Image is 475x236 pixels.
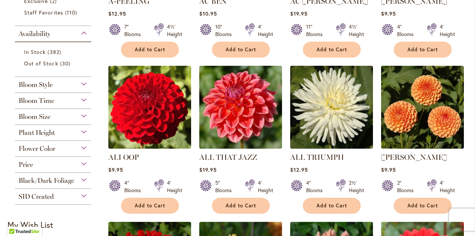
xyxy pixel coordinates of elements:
div: 11" Blooms [306,23,327,38]
span: SID Created [19,193,54,201]
span: Availability [19,30,50,38]
button: Add to Cart [121,42,179,58]
span: $12.95 [290,166,308,173]
span: Staff Favorites [24,9,63,16]
div: 4" Blooms [124,179,145,194]
button: Add to Cart [212,198,270,214]
button: Add to Cart [212,42,270,58]
span: Add to Cart [407,46,438,53]
img: ALL THAT JAZZ [199,66,282,149]
button: Add to Cart [394,198,452,214]
span: $10.95 [199,10,217,17]
span: Add to Cart [135,46,165,53]
a: Out of Stock 30 [24,59,84,67]
div: 7" Blooms [124,23,145,38]
span: In Stock [24,48,46,55]
span: Add to Cart [226,203,256,209]
div: 4' Height [440,23,455,38]
div: 10" Blooms [215,23,236,38]
a: ALL THAT JAZZ [199,153,257,162]
span: Black/Dark Foliage [19,177,74,185]
a: Staff Favorites [24,9,84,16]
a: ALL THAT JAZZ [199,143,282,150]
div: 2½' Height [349,179,364,194]
div: 4" Blooms [306,179,327,194]
span: Bloom Time [19,97,54,105]
img: ALI OOP [108,66,191,149]
span: $12.95 [108,10,126,17]
a: [PERSON_NAME] [381,153,447,162]
strong: My Wish List [7,219,53,230]
div: 4' Height [167,179,182,194]
a: ALL TRIUMPH [290,153,344,162]
div: 4' Height [440,179,455,194]
button: Add to Cart [303,42,361,58]
span: Bloom Size [19,113,50,121]
span: 30 [60,59,72,67]
a: ALI OOP [108,143,191,150]
img: AMBER QUEEN [381,66,464,149]
span: Price [19,161,33,169]
span: Plant Height [19,129,55,137]
a: ALI OOP [108,153,139,162]
div: 2" Blooms [397,179,418,194]
span: $19.95 [290,10,308,17]
span: $9.95 [381,10,396,17]
div: 4½' Height [167,23,182,38]
div: 4" Blooms [397,23,418,38]
button: Add to Cart [121,198,179,214]
div: 4' Height [258,179,273,194]
span: 110 [65,9,79,16]
div: 4' Height [258,23,273,38]
span: $9.95 [108,166,123,173]
span: Add to Cart [226,46,256,53]
iframe: Launch Accessibility Center [6,210,26,230]
span: $9.95 [381,166,396,173]
div: 4½' Height [349,23,364,38]
span: 382 [47,48,63,56]
span: Add to Cart [407,203,438,209]
span: Flower Color [19,145,55,153]
a: In Stock 382 [24,48,84,56]
div: 5" Blooms [215,179,236,194]
a: ALL TRIUMPH [290,143,373,150]
a: AMBER QUEEN [381,143,464,150]
span: Add to Cart [135,203,165,209]
img: ALL TRIUMPH [290,66,373,149]
button: Add to Cart [303,198,361,214]
span: Out of Stock [24,60,58,67]
button: Add to Cart [394,42,452,58]
span: $19.95 [199,166,217,173]
span: Bloom Style [19,81,53,89]
span: Add to Cart [317,46,347,53]
span: Add to Cart [317,203,347,209]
